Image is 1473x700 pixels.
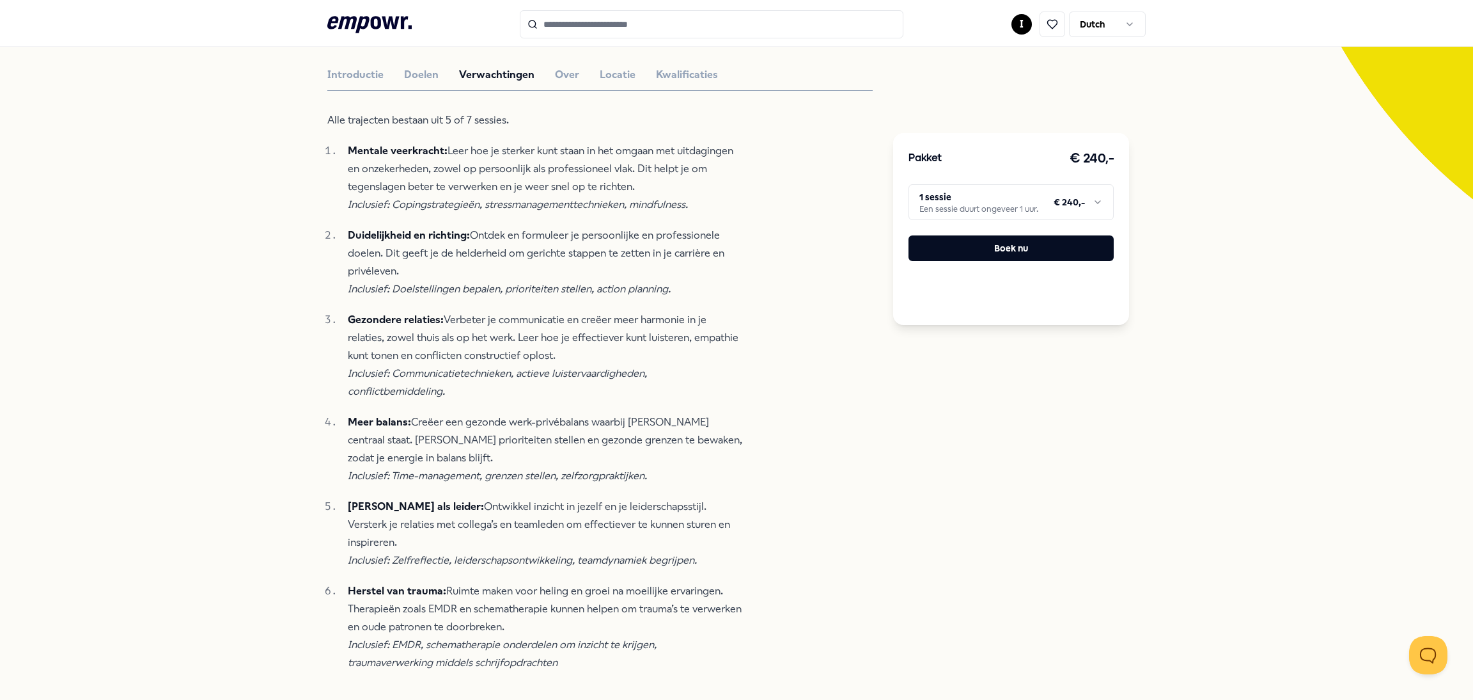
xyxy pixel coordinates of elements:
[520,10,903,38] input: Search for products, categories or subcategories
[348,554,697,566] em: Inclusief: Zelfreflectie, leiderschapsontwikkeling, teamdynamiek begrijpen.
[348,198,688,211] em: Inclusief: Copingstrategieën, stressmanagementtechnieken, mindfulness.
[908,150,942,167] h3: Pakket
[656,67,718,83] button: Kwalificaties
[348,229,470,241] strong: Duidelijkheid en richting:
[348,367,647,397] em: Inclusief: Communicatietechnieken, actieve luistervaardigheden, conflictbemiddeling.
[348,145,448,157] strong: Mentale veerkracht:
[600,67,635,83] button: Locatie
[348,582,743,672] p: Ruimte maken voor heling en groei na moeilijke ervaringen. Therapieën zoals EMDR en schematherapi...
[348,416,411,428] strong: Meer balans:
[348,227,743,298] p: Ontdek en formuleer je persoonlijke en professionele doelen. Dit geeft je de helderheid om gerich...
[348,283,671,295] em: Inclusief: Doelstellingen bepalen, prioriteiten stellen, action planning.
[348,314,444,326] strong: Gezondere relaties:
[348,142,743,214] p: Leer hoe je sterker kunt staan in het omgaan met uitdagingen en onzekerheden, zowel op persoonlij...
[348,311,743,401] p: Verbeter je communicatie en creëer meer harmonie in je relaties, zowel thuis als op het werk. Lee...
[908,235,1114,261] button: Boek nu
[327,111,743,129] p: Alle trajecten bestaan uit 5 of 7 sessies.
[348,500,484,513] strong: [PERSON_NAME] als leider:
[1011,14,1032,35] button: I
[348,413,743,485] p: Creëer een gezonde werk-privébalans waarbij [PERSON_NAME] centraal staat. [PERSON_NAME] prioritei...
[327,67,384,83] button: Introductie
[1409,636,1447,674] iframe: Help Scout Beacon - Open
[555,67,579,83] button: Over
[404,67,439,83] button: Doelen
[348,639,657,669] em: Inclusief: EMDR, schematherapie onderdelen om inzicht te krijgen, traumaverwerking middels schrij...
[1070,148,1114,169] h3: € 240,-
[348,585,446,597] strong: Herstel van trauma:
[348,498,743,569] p: Ontwikkel inzicht in jezelf en je leiderschapsstijl. Versterk je relaties met collega’s en teamle...
[459,67,534,83] button: Verwachtingen
[348,470,647,482] em: Inclusief: Time-management, grenzen stellen, zelfzorgpraktijken.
